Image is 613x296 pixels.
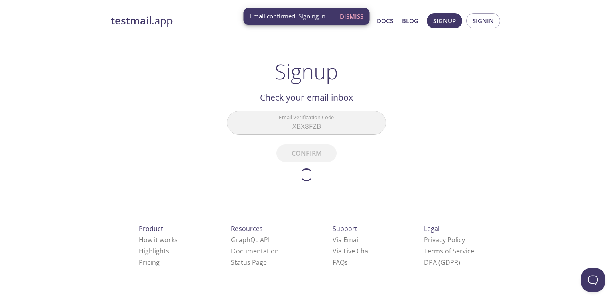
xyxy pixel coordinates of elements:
[345,258,348,267] span: s
[139,224,163,233] span: Product
[275,59,338,83] h1: Signup
[433,16,456,26] span: Signup
[231,258,267,267] a: Status Page
[333,235,360,244] a: Via Email
[424,247,474,255] a: Terms of Service
[377,16,393,26] a: Docs
[337,9,367,24] button: Dismiss
[139,258,160,267] a: Pricing
[402,16,418,26] a: Blog
[424,224,440,233] span: Legal
[424,235,465,244] a: Privacy Policy
[424,258,460,267] a: DPA (GDPR)
[111,14,299,28] a: testmail.app
[231,235,270,244] a: GraphQL API
[231,224,263,233] span: Resources
[139,247,169,255] a: Highlights
[340,11,363,22] span: Dismiss
[250,12,330,20] span: Email confirmed! Signing in...
[139,235,178,244] a: How it works
[333,224,357,233] span: Support
[581,268,605,292] iframe: Help Scout Beacon - Open
[427,13,462,28] button: Signup
[111,14,152,28] strong: testmail
[227,91,386,104] h2: Check your email inbox
[473,16,494,26] span: Signin
[231,247,279,255] a: Documentation
[333,247,371,255] a: Via Live Chat
[333,258,348,267] a: FAQ
[466,13,500,28] button: Signin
